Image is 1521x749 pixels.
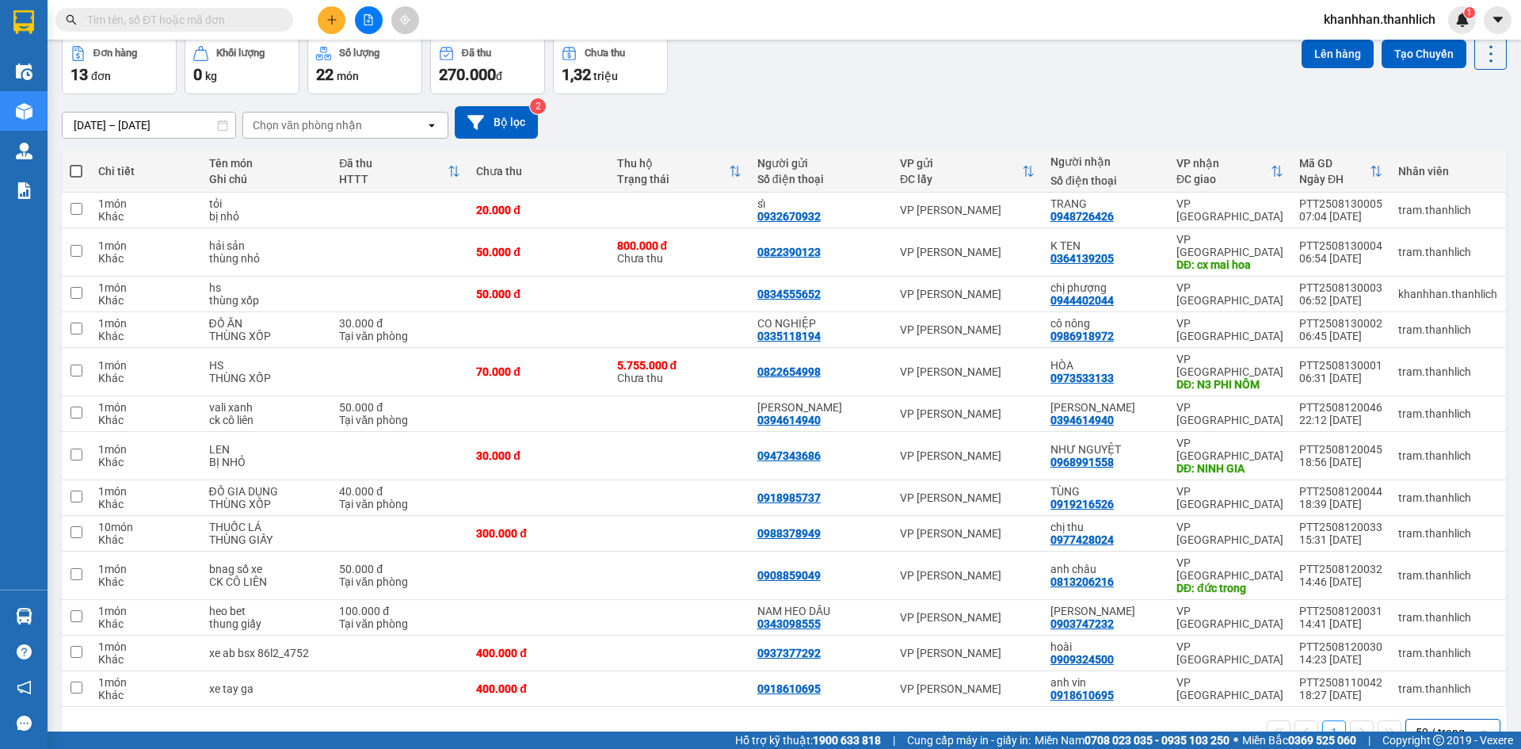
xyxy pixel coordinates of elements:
[1299,414,1382,426] div: 22:12 [DATE]
[98,498,193,510] div: Khác
[1398,449,1497,462] div: tram.thanhlich
[339,498,460,510] div: Tại văn phòng
[1299,210,1382,223] div: 07:04 [DATE]
[1050,281,1161,294] div: chị phượng
[1176,676,1283,701] div: VP [GEOGRAPHIC_DATA]
[1299,173,1370,185] div: Ngày ĐH
[316,65,334,84] span: 22
[757,647,821,659] div: 0937377292
[1398,246,1497,258] div: tram.thanhlich
[1050,485,1161,498] div: TÙNG
[209,173,324,185] div: Ghi chú
[209,359,324,372] div: HS
[1299,281,1382,294] div: PTT2508130003
[209,330,324,342] div: THÙNG XỐP
[1398,527,1497,540] div: tram.thanhlich
[1050,653,1114,666] div: 0909324500
[1302,40,1374,68] button: Lên hàng
[1050,689,1114,701] div: 0918610695
[900,288,1035,300] div: VP [PERSON_NAME]
[339,48,379,59] div: Số lượng
[1176,233,1283,258] div: VP [GEOGRAPHIC_DATA]
[355,6,383,34] button: file-add
[98,359,193,372] div: 1 món
[16,608,32,625] img: warehouse-icon
[87,11,274,29] input: Tìm tên, số ĐT hoặc mã đơn
[735,732,881,749] span: Hỗ trợ kỹ thuật:
[98,197,193,210] div: 1 món
[1176,640,1283,666] div: VP [GEOGRAPHIC_DATA]
[98,401,193,414] div: 1 món
[17,644,32,659] span: question-circle
[98,563,193,575] div: 1 món
[339,485,460,498] div: 40.000 đ
[205,70,217,82] span: kg
[900,611,1035,624] div: VP [PERSON_NAME]
[476,165,600,178] div: Chưa thu
[253,117,362,133] div: Chọn văn phòng nhận
[1299,157,1370,170] div: Mã GD
[17,680,32,695] span: notification
[63,113,235,138] input: Select a date range.
[209,617,324,630] div: thung giấy
[900,323,1035,336] div: VP [PERSON_NAME]
[13,10,34,34] img: logo-vxr
[425,119,438,132] svg: open
[399,14,410,25] span: aim
[1299,689,1382,701] div: 18:27 [DATE]
[339,414,460,426] div: Tại văn phòng
[1176,582,1283,594] div: DĐ: đức trong
[1050,197,1161,210] div: TRANG
[1176,485,1283,510] div: VP [GEOGRAPHIC_DATA]
[391,6,419,34] button: aim
[585,48,625,59] div: Chưa thu
[476,449,600,462] div: 30.000 đ
[1050,359,1161,372] div: HÒA
[1242,732,1356,749] span: Miền Bắc
[98,617,193,630] div: Khác
[209,682,324,695] div: xe tay ga
[209,414,324,426] div: ck cô liên
[91,70,111,82] span: đơn
[1433,735,1444,746] span: copyright
[900,647,1035,659] div: VP [PERSON_NAME]
[1050,210,1114,223] div: 0948726426
[17,716,32,731] span: message
[1176,317,1283,342] div: VP [GEOGRAPHIC_DATA]
[1299,617,1382,630] div: 14:41 [DATE]
[318,6,345,34] button: plus
[1050,252,1114,265] div: 0364139205
[1382,40,1466,68] button: Tạo Chuyến
[339,605,460,617] div: 100.000 đ
[209,239,324,252] div: hải sản
[892,151,1043,193] th: Toggle SortBy
[1050,617,1114,630] div: 0903747232
[1398,569,1497,582] div: tram.thanhlich
[98,640,193,653] div: 1 món
[1050,414,1114,426] div: 0394614940
[1050,498,1114,510] div: 0919216526
[98,653,193,666] div: Khác
[1398,165,1497,178] div: Nhân viên
[209,317,324,330] div: ĐỒ ĂN
[98,533,193,546] div: Khác
[1416,724,1465,740] div: 50 / trang
[617,239,741,265] div: Chưa thu
[185,37,299,94] button: Khối lượng0kg
[339,563,460,575] div: 50.000 đ
[617,359,741,372] div: 5.755.000 đ
[562,65,591,84] span: 1,32
[900,449,1035,462] div: VP [PERSON_NAME]
[1398,323,1497,336] div: tram.thanhlich
[1299,239,1382,252] div: PTT2508130004
[1398,365,1497,378] div: tram.thanhlich
[1299,640,1382,653] div: PTT2508120030
[430,37,545,94] button: Đã thu270.000đ
[209,498,324,510] div: THÙNG XỐP
[209,157,324,170] div: Tên món
[98,239,193,252] div: 1 món
[339,575,460,588] div: Tại văn phòng
[609,151,749,193] th: Toggle SortBy
[757,197,884,210] div: sỉ
[98,676,193,689] div: 1 món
